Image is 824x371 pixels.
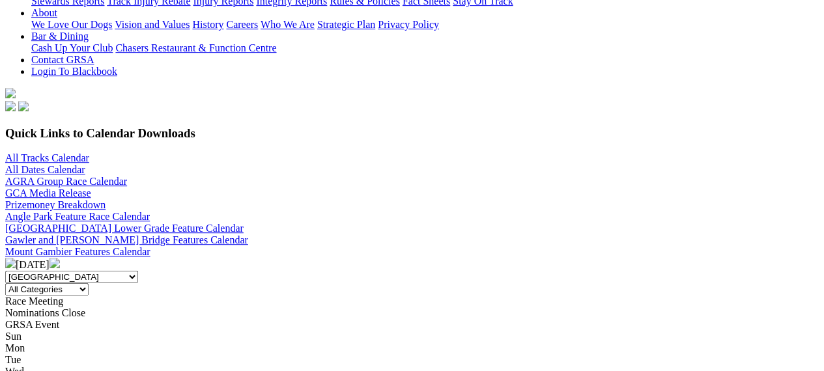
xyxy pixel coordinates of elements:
div: GRSA Event [5,319,819,331]
a: Careers [226,19,258,30]
a: Strategic Plan [317,19,375,30]
a: We Love Our Dogs [31,19,112,30]
a: Cash Up Your Club [31,42,113,53]
a: AGRA Group Race Calendar [5,176,127,187]
a: Angle Park Feature Race Calendar [5,211,150,222]
div: Mon [5,342,819,354]
div: Nominations Close [5,307,819,319]
img: chevron-right-pager-white.svg [50,258,60,268]
div: Tue [5,354,819,366]
div: About [31,19,819,31]
img: facebook.svg [5,101,16,111]
a: All Dates Calendar [5,164,85,175]
a: History [192,19,223,30]
a: Contact GRSA [31,54,94,65]
a: All Tracks Calendar [5,152,89,163]
a: Vision and Values [115,19,190,30]
div: Bar & Dining [31,42,819,54]
a: Gawler and [PERSON_NAME] Bridge Features Calendar [5,234,248,245]
a: GCA Media Release [5,187,91,199]
img: twitter.svg [18,101,29,111]
a: [GEOGRAPHIC_DATA] Lower Grade Feature Calendar [5,223,244,234]
a: Who We Are [261,19,315,30]
div: [DATE] [5,258,819,271]
h3: Quick Links to Calendar Downloads [5,126,819,141]
a: Login To Blackbook [31,66,117,77]
img: chevron-left-pager-white.svg [5,258,16,268]
img: logo-grsa-white.png [5,88,16,98]
div: Sun [5,331,819,342]
a: Bar & Dining [31,31,89,42]
a: Chasers Restaurant & Function Centre [115,42,276,53]
a: Privacy Policy [378,19,439,30]
a: Prizemoney Breakdown [5,199,106,210]
div: Race Meeting [5,295,819,307]
a: About [31,7,57,18]
a: Mount Gambier Features Calendar [5,246,150,257]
